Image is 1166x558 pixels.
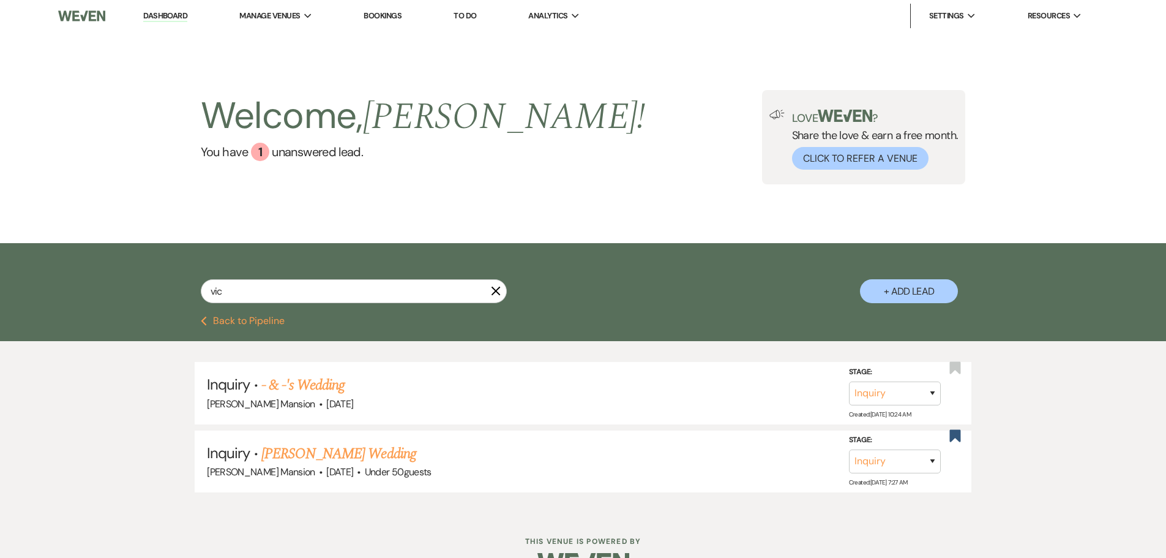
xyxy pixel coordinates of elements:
[792,147,929,170] button: Click to Refer a Venue
[454,10,476,21] a: To Do
[201,316,285,326] button: Back to Pipeline
[849,478,908,486] span: Created: [DATE] 7:27 AM
[528,10,567,22] span: Analytics
[201,279,507,303] input: Search by name, event date, email address or phone number
[849,434,941,447] label: Stage:
[201,143,646,161] a: You have 1 unanswered lead.
[792,110,959,124] p: Love ?
[849,410,911,418] span: Created: [DATE] 10:24 AM
[207,375,250,394] span: Inquiry
[849,366,941,379] label: Stage:
[201,90,646,143] h2: Welcome,
[207,398,315,410] span: [PERSON_NAME] Mansion
[769,110,785,119] img: loud-speaker-illustration.svg
[58,3,105,29] img: Weven Logo
[326,466,353,478] span: [DATE]
[207,443,250,462] span: Inquiry
[785,110,959,170] div: Share the love & earn a free month.
[326,398,353,410] span: [DATE]
[929,10,964,22] span: Settings
[860,279,958,303] button: + Add Lead
[239,10,300,22] span: Manage Venues
[365,466,432,478] span: Under 50 guests
[251,143,269,161] div: 1
[143,10,187,22] a: Dashboard
[261,443,416,465] a: [PERSON_NAME] Wedding
[364,10,402,21] a: Bookings
[363,89,646,145] span: [PERSON_NAME] !
[207,466,315,478] span: [PERSON_NAME] Mansion
[818,110,872,122] img: weven-logo-green.svg
[1028,10,1070,22] span: Resources
[261,374,345,396] a: - & -'s Wedding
